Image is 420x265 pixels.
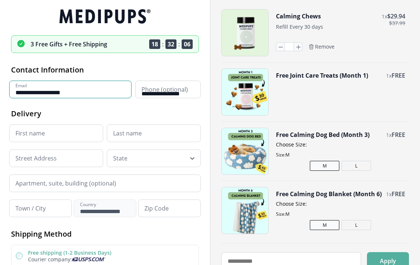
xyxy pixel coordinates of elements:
img: Free Joint Care Treats (Month 1) [222,69,268,115]
button: Calming Chews [276,12,321,20]
span: $ 37.99 [389,20,405,26]
button: Free Calming Dog Blanket (Month 6) [276,190,382,198]
button: Remove [308,43,335,50]
span: Choose Size: [276,200,405,207]
button: M [310,161,339,171]
span: 1 x [382,13,387,20]
span: Refill Every 30 days [276,23,323,30]
button: Free Calming Dog Bed (Month 3) [276,131,370,139]
img: Free Calming Dog Bed (Month 3) [222,128,268,174]
span: Choose Size: [276,141,405,148]
p: 3 Free Gifts + Free Shipping [31,40,107,48]
h2: Shipping Method [11,229,199,239]
span: Size: M [276,152,405,158]
label: Free shipping (1-2 Business Days) [28,249,111,256]
button: L [342,220,371,230]
span: Contact Information [11,65,84,75]
span: FREE [392,190,405,198]
span: 1 x [386,131,392,138]
img: Usps courier company [72,257,105,261]
img: Calming Chews [222,10,268,56]
button: Free Joint Care Treats (Month 1) [276,71,368,79]
span: 32 [165,39,176,49]
span: : [178,40,180,48]
button: L [342,161,371,171]
span: 06 [182,39,193,49]
span: 18 [149,39,160,49]
span: FREE [392,131,405,139]
button: M [310,220,339,230]
span: 1 x [386,191,392,198]
span: Delivery [11,109,41,119]
span: Courier company: [28,256,72,263]
span: FREE [392,71,405,79]
span: 1 x [386,72,392,79]
span: Remove [315,43,335,50]
span: : [162,40,164,48]
span: $ 29.94 [387,12,405,20]
img: Free Calming Dog Blanket (Month 6) [222,187,268,234]
span: Size: M [276,211,405,217]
